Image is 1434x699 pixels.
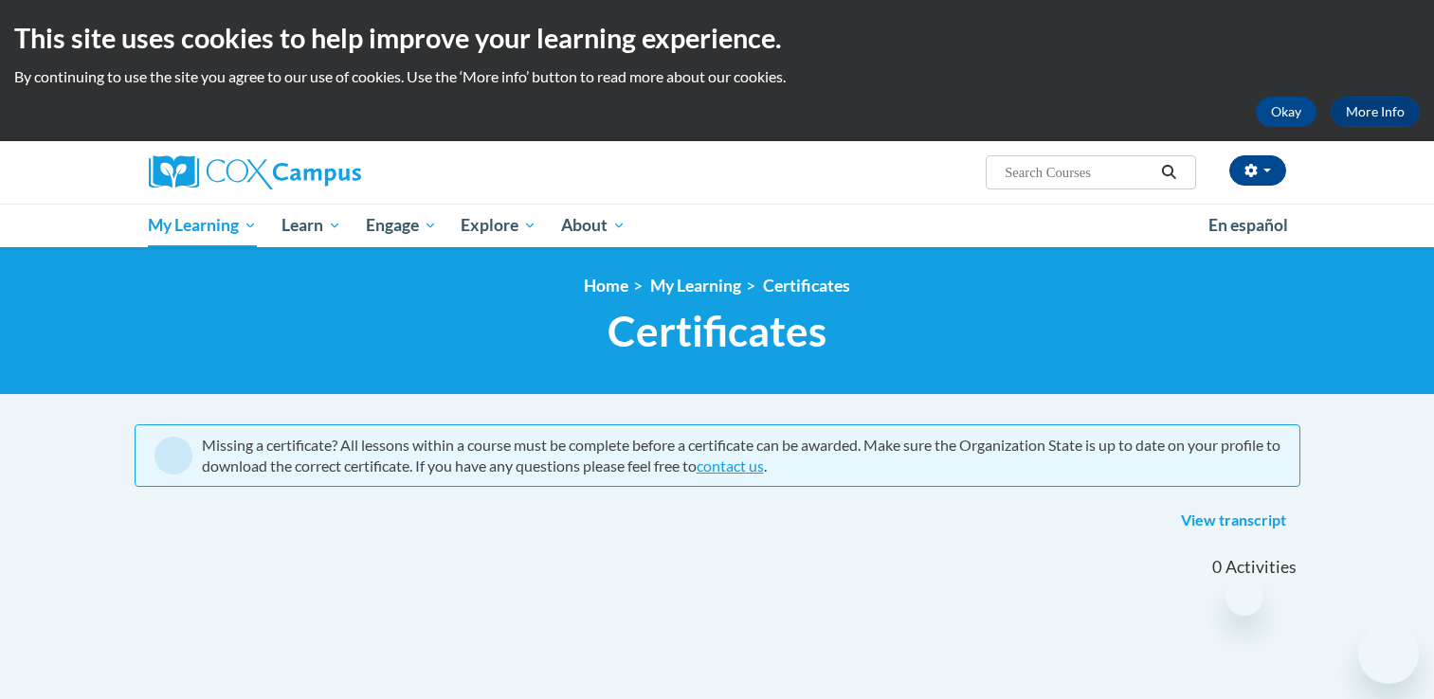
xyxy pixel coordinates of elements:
span: Engage [366,214,437,237]
a: En español [1196,206,1300,245]
a: Explore [448,204,549,247]
span: Explore [461,214,536,237]
span: En español [1208,215,1288,235]
a: Cox Campus [149,155,509,189]
iframe: Button to launch messaging window [1358,623,1419,684]
span: About [561,214,626,237]
a: More Info [1331,97,1420,127]
button: Account Settings [1229,155,1286,186]
button: Search [1154,161,1183,184]
a: Engage [354,204,449,247]
a: My Learning [650,276,741,296]
div: Missing a certificate? All lessons within a course must be complete before a certificate can be a... [202,435,1280,476]
span: Learn [281,214,341,237]
iframe: Close message [1225,578,1263,616]
div: Main menu [120,204,1315,247]
img: Cox Campus [149,155,361,189]
a: Certificates [763,276,850,296]
span: Activities [1225,557,1297,578]
input: Search Courses [1003,161,1154,184]
a: Home [584,276,628,296]
a: My Learning [136,204,270,247]
h2: This site uses cookies to help improve your learning experience. [14,19,1420,57]
span: My Learning [148,214,257,237]
span: Certificates [608,306,826,356]
button: Okay [1256,97,1316,127]
a: Learn [269,204,354,247]
p: By continuing to use the site you agree to our use of cookies. Use the ‘More info’ button to read... [14,66,1420,87]
a: About [549,204,638,247]
span: 0 [1212,557,1222,578]
a: View transcript [1167,506,1300,536]
a: contact us [697,457,764,475]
